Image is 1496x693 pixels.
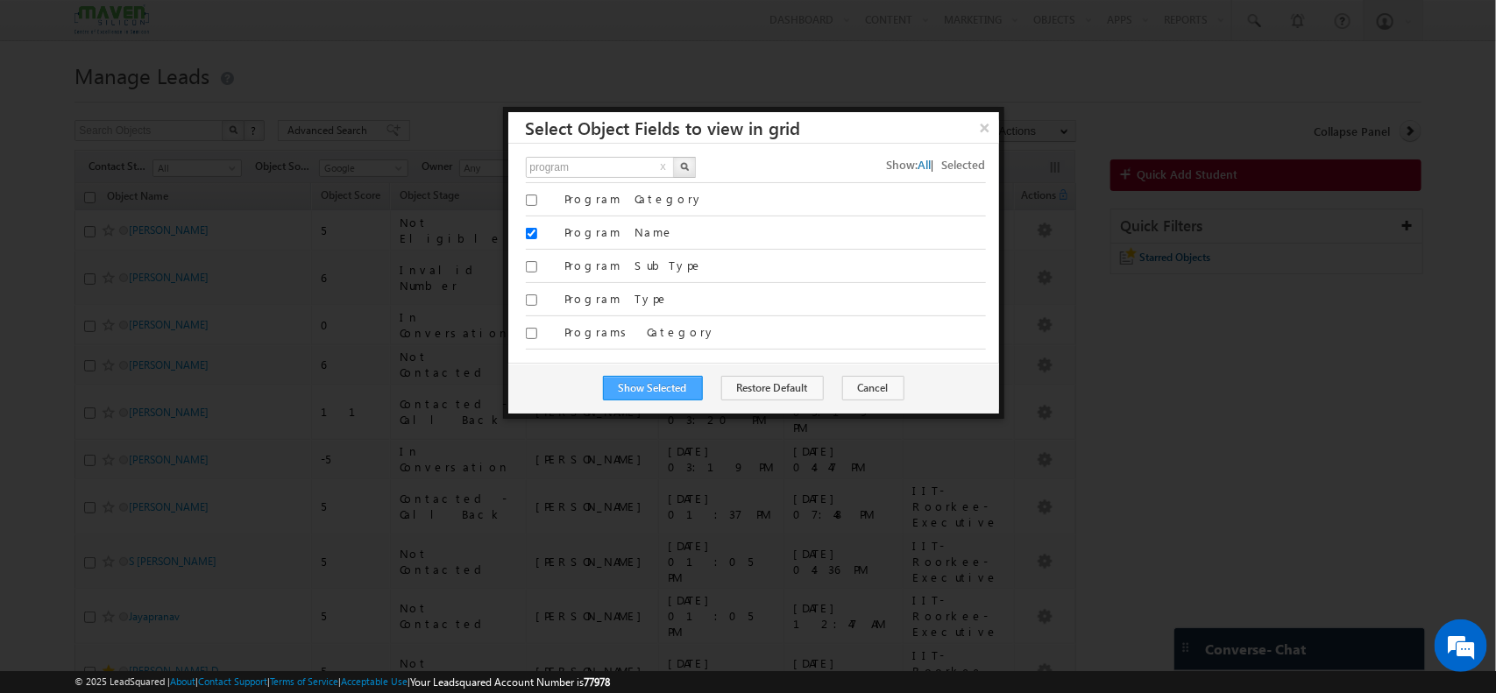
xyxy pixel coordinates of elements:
span: Your Leadsquared Account Number is [410,675,610,689]
span: Show: [887,157,918,172]
button: Restore Default [721,376,824,400]
label: Program Name [564,224,985,240]
em: Start Chat [238,540,318,563]
div: Chat with us now [91,92,294,115]
a: Terms of Service [270,675,338,687]
button: Cancel [842,376,904,400]
label: Program Type [564,291,985,307]
div: Minimize live chat window [287,9,330,51]
textarea: Type your message and hit 'Enter' [23,162,320,525]
input: Select/Unselect Column [526,228,537,239]
span: Selected [942,157,986,172]
input: Select/Unselect Column [526,294,537,306]
button: × [971,112,999,143]
span: 77978 [584,675,610,689]
input: Select/Unselect Column [526,328,537,339]
input: Select/Unselect Column [526,194,537,206]
a: Contact Support [198,675,267,687]
button: Show Selected [603,376,703,400]
img: Search [680,162,689,171]
a: About [170,675,195,687]
input: Select/Unselect Column [526,261,537,272]
a: Acceptable Use [341,675,408,687]
label: Program SubType [564,258,985,273]
span: All [918,157,932,172]
button: x [658,158,670,179]
img: d_60004797649_company_0_60004797649 [30,92,74,115]
label: Program Category [564,191,985,207]
h3: Select Object Fields to view in grid [526,112,999,143]
span: © 2025 LeadSquared | | | | | [74,674,610,690]
span: | [932,157,942,172]
label: Programs Category [564,324,985,340]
